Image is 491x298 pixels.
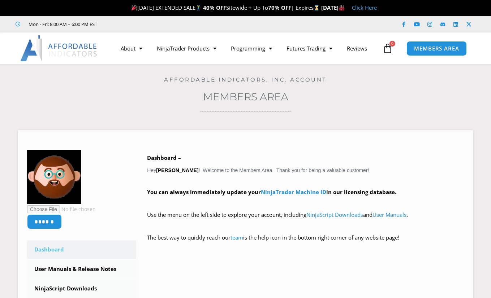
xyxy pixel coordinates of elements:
[132,5,137,10] img: 🎉
[147,154,181,161] b: Dashboard –
[414,46,459,51] span: MEMBERS AREA
[261,188,326,196] a: NinjaTrader Machine ID
[27,279,136,298] a: NinjaScript Downloads
[224,40,279,57] a: Programming
[147,233,464,253] p: The best way to quickly reach our is the help icon in the bottom right corner of any website page!
[203,4,226,11] strong: 40% OFF
[27,260,136,279] a: User Manuals & Release Notes
[314,5,319,10] img: ⌛
[372,38,404,59] a: 0
[20,35,98,61] img: LogoAI | Affordable Indicators – NinjaTrader
[147,210,464,230] p: Use the menu on the left side to explore your account, including and .
[27,20,97,29] span: Mon - Fri: 8:00 AM – 6:00 PM EST
[196,5,201,10] img: 🏌️‍♂️
[321,4,345,11] strong: [DATE]
[27,240,136,259] a: Dashboard
[107,21,216,28] iframe: Customer reviews powered by Trustpilot
[339,5,344,10] img: 🏭
[147,153,464,253] div: Hey ! Welcome to the Members Area. Thank you for being a valuable customer!
[203,91,288,103] a: Members Area
[130,4,321,11] span: [DATE] EXTENDED SALE Sitewide + Up To | Expires
[306,211,363,218] a: NinjaScript Downloads
[156,167,198,173] strong: [PERSON_NAME]
[389,41,395,47] span: 0
[147,188,396,196] strong: You can always immediately update your in our licensing database.
[352,4,377,11] a: Click Here
[372,211,406,218] a: User Manuals
[113,40,380,57] nav: Menu
[231,234,243,241] a: team
[268,4,291,11] strong: 70% OFF
[150,40,224,57] a: NinjaTrader Products
[279,40,340,57] a: Futures Trading
[340,40,374,57] a: Reviews
[27,150,81,204] img: 6078d76f56d6ccb8d1174b4fca8104520e304803d105a1e96b2958bab85eabe0
[164,76,327,83] a: Affordable Indicators, Inc. Account
[406,41,467,56] a: MEMBERS AREA
[113,40,150,57] a: About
